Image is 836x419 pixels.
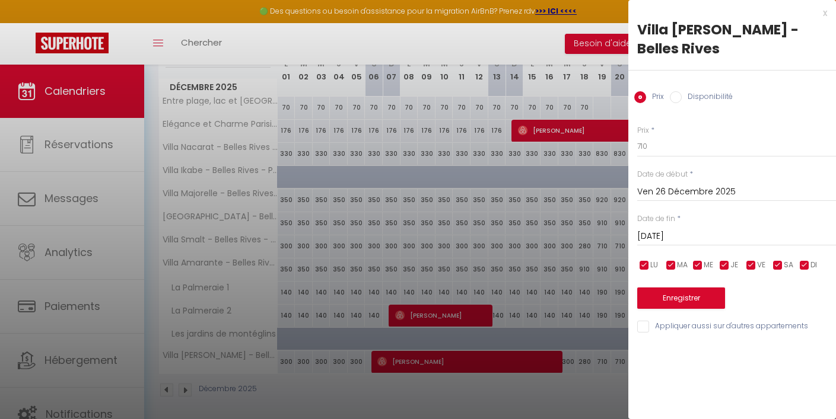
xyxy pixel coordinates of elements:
[682,91,733,104] label: Disponibilité
[677,260,688,271] span: MA
[730,260,738,271] span: JE
[637,213,675,225] label: Date de fin
[757,260,765,271] span: VE
[784,260,793,271] span: SA
[637,287,725,309] button: Enregistrer
[650,260,658,271] span: LU
[628,6,827,20] div: x
[646,91,664,104] label: Prix
[637,169,688,180] label: Date de début
[810,260,817,271] span: DI
[637,20,827,58] div: Villa [PERSON_NAME] - Belles Rives
[637,125,649,136] label: Prix
[704,260,713,271] span: ME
